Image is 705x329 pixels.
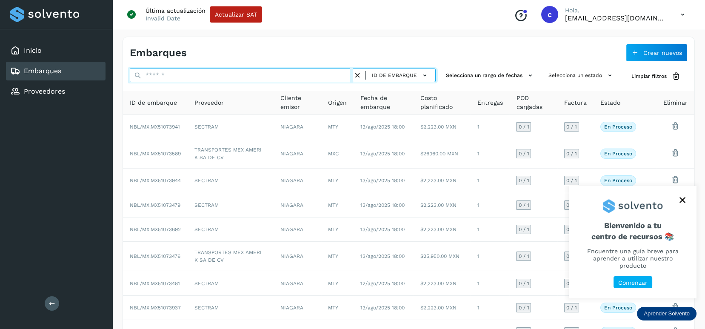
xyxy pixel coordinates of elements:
span: 0 / 1 [566,151,577,156]
td: 1 [470,169,509,193]
span: ID de embarque [372,72,417,79]
td: $2,223.00 MXN [414,271,470,295]
td: NIAGARA [274,169,321,193]
td: NIAGARA [274,296,321,320]
td: 1 [470,242,509,271]
p: Invalid Date [146,14,180,22]
span: 0 / 1 [566,305,577,310]
td: TRANSPORTES MEX AMERI K SA DE CV [188,139,274,169]
td: 1 [470,296,509,320]
td: NIAGARA [274,242,321,271]
span: Factura [564,98,587,107]
span: NBL/MX.MX51073479 [130,202,180,208]
button: Limpiar filtros [625,69,688,84]
td: NIAGARA [274,193,321,217]
span: Estado [600,98,620,107]
a: Embarques [24,67,61,75]
h4: Embarques [130,47,187,59]
td: $26,160.00 MXN [414,139,470,169]
button: Actualizar SAT [210,6,262,23]
td: SECTRAM [188,115,274,139]
span: 0 / 1 [518,124,529,129]
div: Aprender Solvento [569,186,696,298]
span: NBL/MX.MX51073481 [130,280,180,286]
span: NBL/MX.MX51073944 [130,177,181,183]
a: Inicio [24,46,42,54]
td: MTY [321,169,354,193]
td: TRANSPORTES MEX AMERI K SA DE CV [188,242,274,271]
p: Hola, [565,7,667,14]
td: MXC [321,139,354,169]
span: 13/ago/2025 18:00 [360,253,405,259]
td: MTY [321,242,354,271]
span: 13/ago/2025 18:00 [360,124,405,130]
td: SECTRAM [188,217,274,242]
td: NIAGARA [274,271,321,295]
td: $2,223.00 MXN [414,115,470,139]
span: 13/ago/2025 18:00 [360,226,405,232]
span: Origen [328,98,347,107]
td: 1 [470,139,509,169]
span: 0 / 1 [518,305,529,310]
td: SECTRAM [188,193,274,217]
span: 13/ago/2025 18:00 [360,202,405,208]
td: SECTRAM [188,271,274,295]
div: Embarques [6,62,106,80]
td: MTY [321,296,354,320]
p: Aprender Solvento [644,310,690,317]
td: MTY [321,193,354,217]
p: En proceso [604,177,632,183]
p: centro de recursos 📚 [579,232,686,241]
span: 13/ago/2025 18:00 [360,177,405,183]
div: Aprender Solvento [637,307,696,320]
span: 0 / 1 [566,178,577,183]
td: $2,223.00 MXN [414,217,470,242]
td: $25,950.00 MXN [414,242,470,271]
span: Limpiar filtros [631,72,667,80]
td: 1 [470,115,509,139]
span: ID de embarque [130,98,177,107]
p: cavila@niagarawater.com [565,14,667,22]
td: NIAGARA [274,217,321,242]
button: Selecciona un rango de fechas [442,69,538,83]
td: MTY [321,217,354,242]
button: Comenzar [614,276,652,289]
td: MTY [321,271,354,295]
span: Eliminar [663,98,688,107]
span: Fecha de embarque [360,94,407,112]
span: 0 / 1 [518,151,529,156]
p: En proceso [604,305,632,311]
p: En proceso [604,124,632,130]
p: Comenzar [618,279,648,286]
button: close, [676,194,689,206]
span: 0 / 1 [518,227,529,232]
span: Crear nuevos [643,50,682,56]
p: En proceso [604,151,632,157]
span: NBL/MX.MX51073941 [130,124,180,130]
span: NBL/MX.MX51073692 [130,226,181,232]
span: 0 / 1 [566,203,577,208]
button: ID de embarque [369,69,432,82]
div: Inicio [6,41,106,60]
td: $2,223.00 MXN [414,296,470,320]
span: Proveedor [194,98,224,107]
span: Entregas [477,98,502,107]
span: NBL/MX.MX51073589 [130,151,181,157]
span: 0 / 1 [566,254,577,259]
span: 0 / 1 [566,227,577,232]
button: Selecciona un estado [545,69,618,83]
p: Última actualización [146,7,206,14]
span: 13/ago/2025 18:00 [360,305,405,311]
span: NBL/MX.MX51073937 [130,305,181,311]
span: 12/ago/2025 18:00 [360,280,405,286]
span: Costo planificado [420,94,463,112]
td: SECTRAM [188,169,274,193]
td: NIAGARA [274,139,321,169]
button: Crear nuevos [626,44,688,62]
span: 0 / 1 [518,203,529,208]
td: $2,223.00 MXN [414,169,470,193]
td: 1 [470,193,509,217]
td: 1 [470,271,509,295]
span: POD cargadas [516,94,551,112]
span: 0 / 1 [518,281,529,286]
